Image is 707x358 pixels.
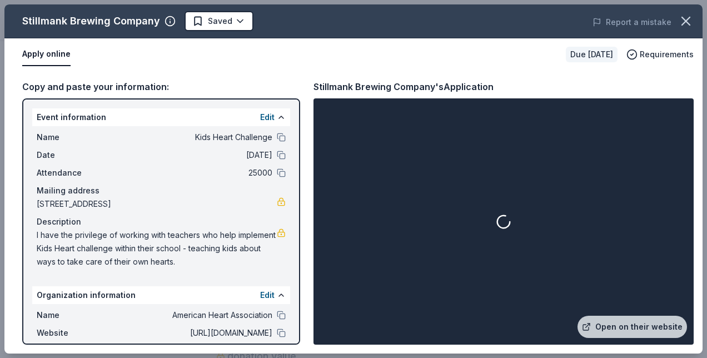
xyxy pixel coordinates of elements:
div: Copy and paste your information: [22,79,300,94]
div: Due [DATE] [566,47,618,62]
span: 25000 [111,166,272,180]
span: Saved [208,14,232,28]
div: Mailing address [37,184,286,197]
span: Date [37,148,111,162]
span: Kids Heart Challenge [111,131,272,144]
span: [DATE] [111,148,272,162]
span: Name [37,309,111,322]
div: Stillmank Brewing Company's Application [313,79,494,94]
span: Requirements [640,48,694,61]
button: Edit [260,289,275,302]
button: Saved [185,11,253,31]
button: Apply online [22,43,71,66]
span: Website [37,326,111,340]
span: Attendance [37,166,111,180]
span: Name [37,131,111,144]
div: Stillmank Brewing Company [22,12,160,30]
span: I have the privilege of working with teachers who help implement Kids Heart challenge within thei... [37,228,277,268]
div: Organization information [32,286,290,304]
span: [STREET_ADDRESS] [37,197,277,211]
button: Requirements [626,48,694,61]
button: Report a mistake [593,16,671,29]
div: Event information [32,108,290,126]
div: Description [37,215,286,228]
span: [URL][DOMAIN_NAME] [111,326,272,340]
a: Open on their website [577,316,687,338]
button: Edit [260,111,275,124]
span: American Heart Association [111,309,272,322]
